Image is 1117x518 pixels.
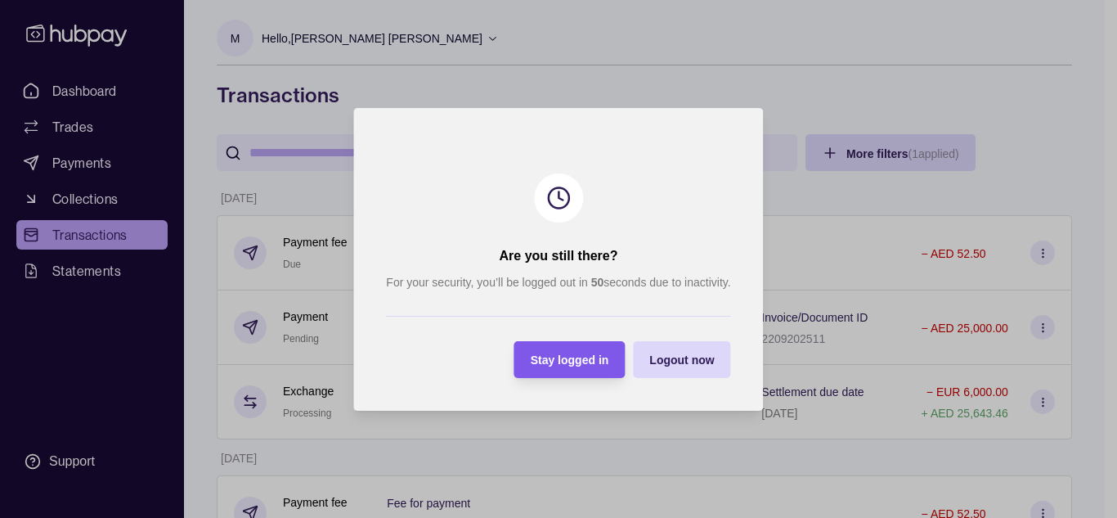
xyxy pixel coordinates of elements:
button: Logout now [633,341,730,378]
h2: Are you still there? [500,247,618,265]
p: For your security, you’ll be logged out in seconds due to inactivity. [386,273,730,291]
span: Stay logged in [531,354,609,367]
span: Logout now [649,354,714,367]
button: Stay logged in [514,341,626,378]
strong: 50 [591,276,604,289]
